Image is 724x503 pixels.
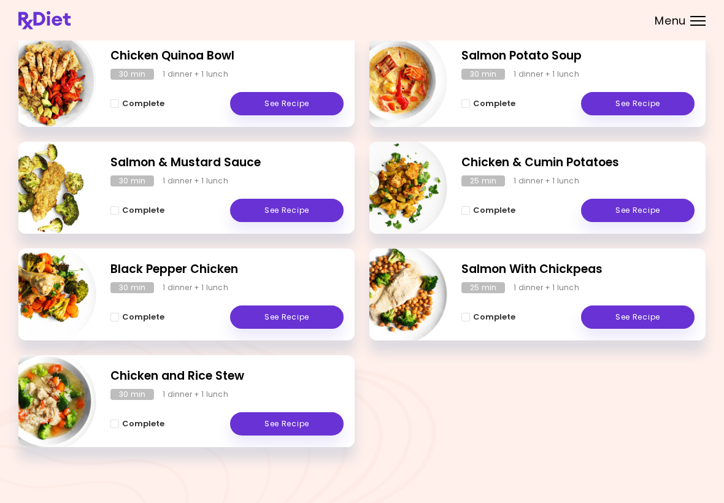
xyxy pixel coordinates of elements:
span: Complete [473,99,515,109]
span: Complete [122,205,164,215]
button: Complete - Chicken & Cumin Potatoes [461,203,515,218]
div: 1 dinner + 1 lunch [163,69,228,80]
h2: Salmon With Chickpeas [461,261,695,278]
h2: Black Pepper Chicken [110,261,344,278]
a: See Recipe - Salmon With Chickpeas [581,305,695,329]
div: 30 min [110,175,154,186]
span: Complete [473,312,515,322]
button: Complete - Salmon With Chickpeas [461,310,515,324]
img: Info - Salmon Potato Soup [345,30,447,132]
div: 30 min [110,282,154,293]
div: 1 dinner + 1 lunch [163,175,228,186]
div: 1 dinner + 1 lunch [514,175,579,186]
button: Complete - Black Pepper Chicken [110,310,164,324]
div: 1 dinner + 1 lunch [514,282,579,293]
img: Info - Salmon With Chickpeas [345,244,447,345]
a: See Recipe - Chicken Quinoa Bowl [230,92,344,115]
span: Complete [122,312,164,322]
h2: Chicken Quinoa Bowl [110,47,344,65]
div: 1 dinner + 1 lunch [163,389,228,400]
button: Complete - Chicken and Rice Stew [110,417,164,431]
h2: Salmon & Mustard Sauce [110,154,344,172]
a: See Recipe - Black Pepper Chicken [230,305,344,329]
h2: Chicken and Rice Stew [110,367,344,385]
div: 25 min [461,282,505,293]
a: See Recipe - Chicken & Cumin Potatoes [581,199,695,222]
h2: Chicken & Cumin Potatoes [461,154,695,172]
a: See Recipe - Chicken and Rice Stew [230,412,344,436]
div: 30 min [461,69,505,80]
img: Info - Chicken & Cumin Potatoes [345,137,447,239]
a: See Recipe - Salmon & Mustard Sauce [230,199,344,222]
div: 1 dinner + 1 lunch [163,282,228,293]
div: 30 min [110,389,154,400]
h2: Salmon Potato Soup [461,47,695,65]
img: RxDiet [18,11,71,29]
div: 30 min [110,69,154,80]
span: Menu [655,15,686,26]
div: 1 dinner + 1 lunch [514,69,579,80]
a: See Recipe - Salmon Potato Soup [581,92,695,115]
span: Complete [122,99,164,109]
span: Complete [473,205,515,215]
div: 25 min [461,175,505,186]
span: Complete [122,419,164,429]
button: Complete - Salmon Potato Soup [461,96,515,111]
button: Complete - Chicken Quinoa Bowl [110,96,164,111]
button: Complete - Salmon & Mustard Sauce [110,203,164,218]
